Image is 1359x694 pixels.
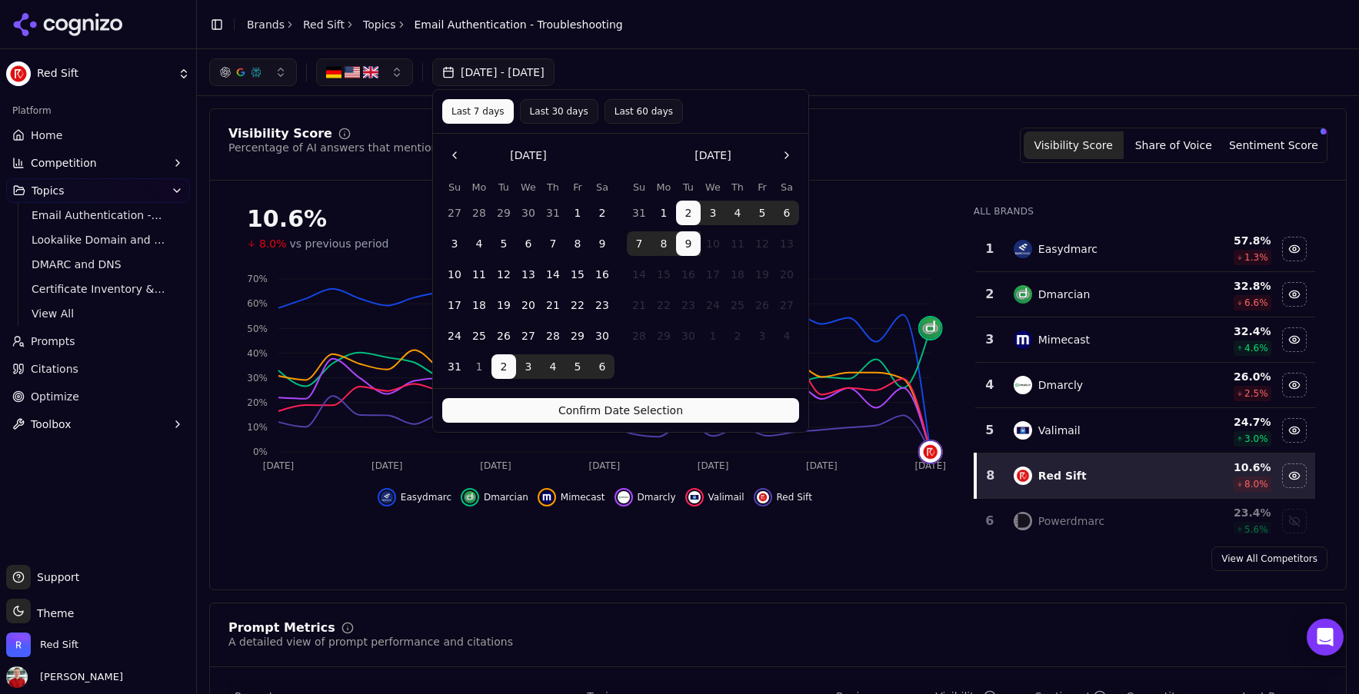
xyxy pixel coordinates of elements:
div: 32.4 % [1184,324,1271,339]
button: Friday, September 5th, 2025, selected [565,354,590,379]
button: Tuesday, August 19th, 2025 [491,293,516,317]
button: Hide easydmarc data [1282,237,1307,261]
th: Tuesday [676,180,701,194]
div: Valimail [1038,423,1081,438]
span: DMARC and DNS [32,257,165,272]
button: Show powerdmarc data [1282,509,1307,533]
button: Friday, August 29th, 2025 [565,324,590,348]
a: Email Authentication - Top of Funnel [25,204,172,226]
button: Thursday, August 7th, 2025 [541,231,565,256]
img: red sift [757,491,769,503]
button: Wednesday, August 13th, 2025 [516,262,541,287]
a: Certificate Inventory & Monitoring [25,278,172,300]
button: Thursday, September 4th, 2025, selected [541,354,565,379]
div: Percentage of AI answers that mention your brand [228,140,501,155]
button: Last 30 days [520,99,598,124]
button: Hide mimecast data [1282,327,1307,352]
tspan: [DATE] [480,460,511,471]
th: Tuesday [491,180,516,194]
div: Mimecast [1038,332,1090,347]
button: Hide dmarcian data [1282,282,1307,307]
tspan: 50% [247,324,268,334]
tspan: [DATE] [914,460,946,471]
img: easydmarc [1014,240,1032,258]
img: Red Sift [6,633,31,657]
span: 2.5 % [1244,387,1268,400]
button: Hide easydmarc data [378,488,451,506]
a: Citations [6,357,190,381]
img: mimecast [541,491,553,503]
a: Red Sift [303,17,345,32]
button: Monday, September 8th, 2025, selected [651,231,676,256]
div: 23.4 % [1184,505,1271,520]
button: Tuesday, August 5th, 2025 [491,231,516,256]
tr: 4dmarclyDmarcly26.0%2.5%Hide dmarcly data [975,363,1315,408]
div: 4 [981,376,998,394]
th: Wednesday [701,180,725,194]
th: Saturday [590,180,615,194]
span: Support [31,569,79,585]
a: Topics [363,17,396,32]
span: Topics [32,183,65,198]
button: Hide dmarcly data [1282,373,1307,397]
button: Sunday, August 3rd, 2025 [442,231,467,256]
a: Brands [247,18,285,31]
tspan: 0% [253,447,268,457]
img: Jack Lilley [6,666,28,688]
span: Citations [31,361,78,377]
tspan: 20% [247,397,268,408]
a: View All [25,303,172,324]
button: Friday, August 22nd, 2025 [565,293,590,317]
div: A detailed view of prompt performance and citations [228,634,513,649]
button: Hide dmarcly data [615,488,676,506]
button: Last 7 days [442,99,514,124]
a: Optimize [6,384,190,409]
button: Tuesday, September 2nd, 2025, selected [676,201,701,225]
div: Visibility Score [228,128,332,140]
div: 6 [981,512,998,530]
button: Friday, August 1st, 2025 [565,201,590,225]
button: Saturday, August 9th, 2025 [590,231,615,256]
img: dmarcian [1014,285,1032,304]
tspan: 40% [247,348,268,359]
button: Sunday, August 24th, 2025 [442,324,467,348]
tspan: [DATE] [263,460,295,471]
div: 26.0 % [1184,369,1271,384]
tspan: 70% [247,274,268,284]
button: Wednesday, August 27th, 2025 [516,324,541,348]
span: Red Sift [37,67,172,81]
span: Dmarcian [484,491,528,503]
img: DE [326,65,341,80]
tspan: [DATE] [806,460,838,471]
img: valimail [688,491,701,503]
div: 24.7 % [1184,414,1271,430]
div: Open Intercom Messenger [1307,619,1344,656]
button: [DATE] - [DATE] [432,58,555,86]
table: August 2025 [442,180,615,379]
button: Visibility Score [1024,131,1124,159]
button: Saturday, August 2nd, 2025 [590,201,615,225]
img: powerdmarc [1014,512,1032,530]
button: Saturday, August 30th, 2025 [590,324,615,348]
span: 8.0 % [1244,478,1268,490]
tr: 1easydmarcEasydmarc57.8%1.3%Hide easydmarc data [975,227,1315,272]
tspan: [DATE] [371,460,403,471]
button: Wednesday, September 3rd, 2025, selected [516,354,541,379]
tr: 6powerdmarcPowerdmarc23.4%5.6%Show powerdmarc data [975,499,1315,544]
button: Wednesday, July 30th, 2025 [516,201,541,225]
div: 8 [983,467,998,485]
img: dmarcly [618,491,630,503]
img: GB [363,65,378,80]
button: Monday, August 4th, 2025 [467,231,491,256]
th: Thursday [725,180,750,194]
button: Sentiment Score [1224,131,1324,159]
button: Monday, July 28th, 2025 [467,201,491,225]
a: Prompts [6,329,190,354]
th: Saturday [774,180,799,194]
th: Thursday [541,180,565,194]
img: dmarcian [920,317,941,339]
span: Mimecast [561,491,605,503]
button: Saturday, September 6th, 2025, selected [774,201,799,225]
button: Open organization switcher [6,633,78,657]
button: Hide red sift data [754,488,812,506]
